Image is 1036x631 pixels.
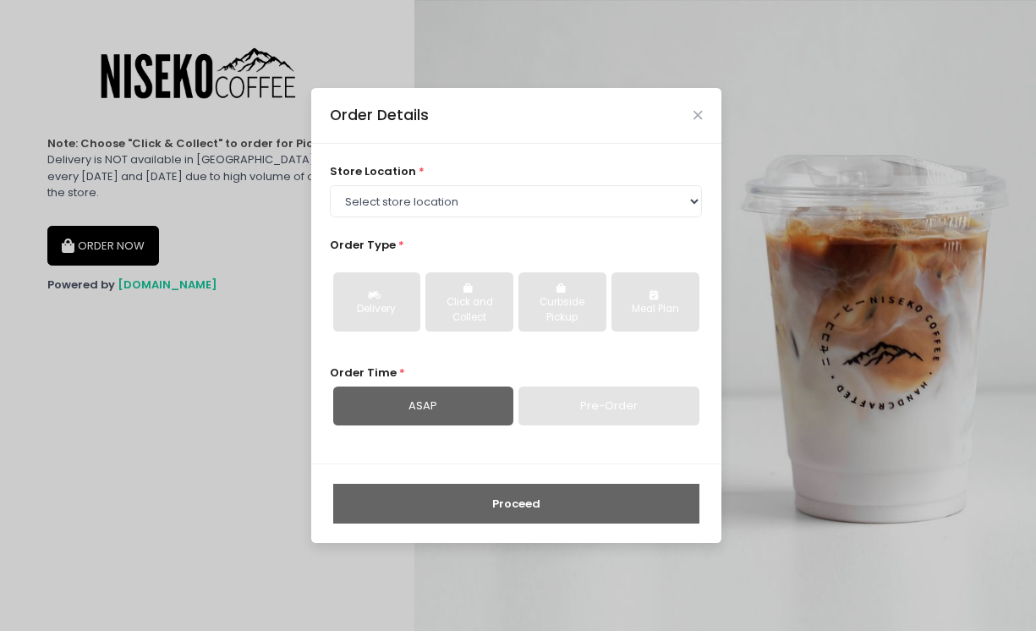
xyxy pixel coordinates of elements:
button: Curbside Pickup [518,272,606,332]
div: Curbside Pickup [530,295,594,325]
button: Delivery [333,272,420,332]
button: Proceed [333,484,699,524]
span: Order Time [330,365,397,381]
span: store location [330,163,416,179]
div: Order Details [330,104,429,126]
button: Click and Collect [425,272,513,332]
div: Click and Collect [437,295,501,325]
div: Delivery [345,302,408,317]
div: Meal Plan [623,302,687,317]
button: Close [693,111,702,119]
button: Meal Plan [611,272,699,332]
span: Order Type [330,237,396,253]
